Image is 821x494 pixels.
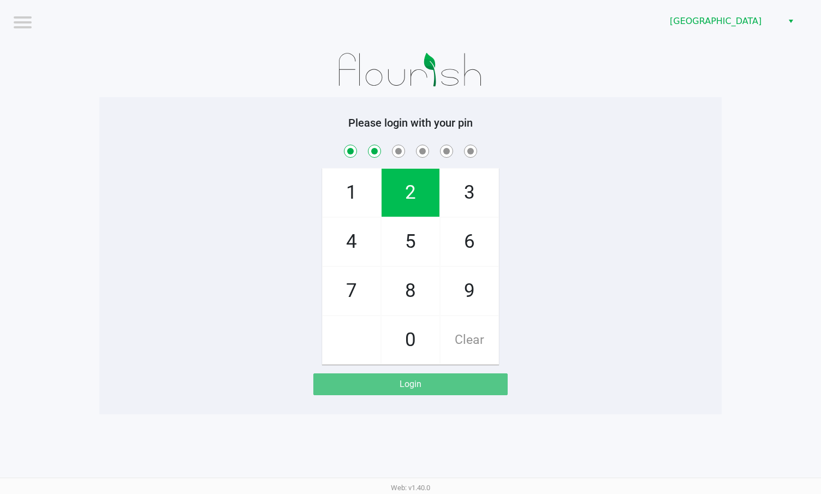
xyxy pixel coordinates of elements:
[382,169,439,217] span: 2
[108,116,713,129] h5: Please login with your pin
[441,218,498,266] span: 6
[783,11,799,31] button: Select
[441,267,498,315] span: 9
[323,267,380,315] span: 7
[323,218,380,266] span: 4
[441,169,498,217] span: 3
[670,15,776,28] span: [GEOGRAPHIC_DATA]
[382,316,439,364] span: 0
[391,484,430,492] span: Web: v1.40.0
[382,218,439,266] span: 5
[382,267,439,315] span: 8
[323,169,380,217] span: 1
[441,316,498,364] span: Clear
